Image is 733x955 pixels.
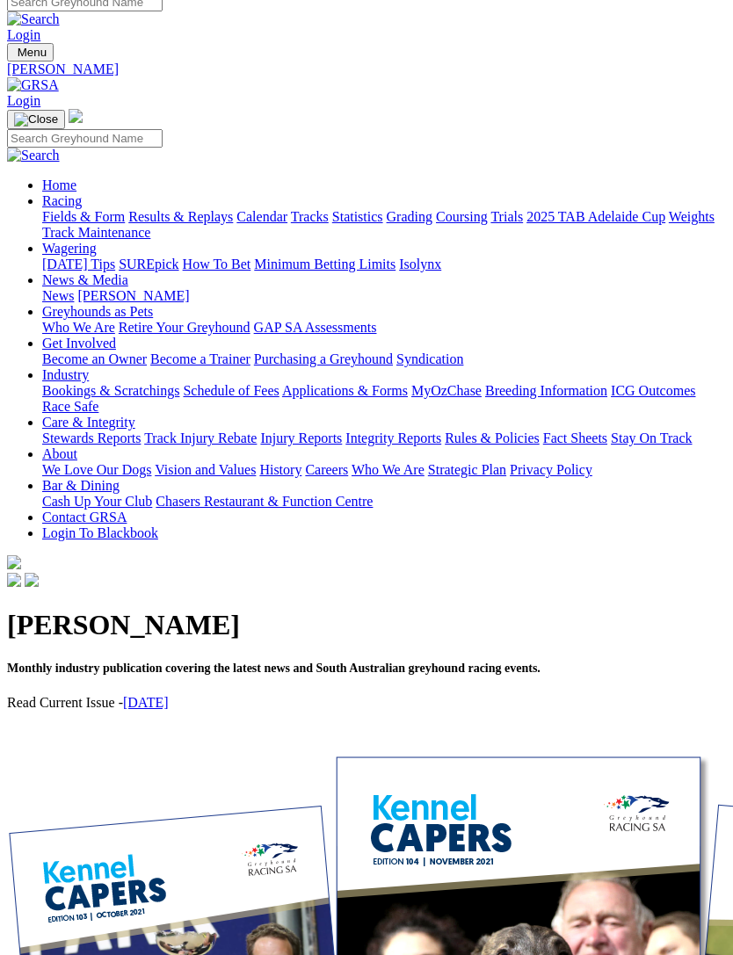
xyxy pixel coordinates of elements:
a: Syndication [396,351,463,366]
button: Toggle navigation [7,110,65,129]
a: Fact Sheets [543,430,607,445]
a: Results & Replays [128,209,233,224]
a: Weights [669,209,715,224]
a: Calendar [236,209,287,224]
h1: [PERSON_NAME] [7,609,726,641]
a: SUREpick [119,257,178,271]
a: 2025 TAB Adelaide Cup [526,209,665,224]
a: About [42,446,77,461]
a: [PERSON_NAME] [7,61,726,77]
a: History [259,462,301,477]
a: ICG Outcomes [611,383,695,398]
a: Track Injury Rebate [144,430,257,445]
a: Login To Blackbook [42,525,158,540]
a: Applications & Forms [282,383,408,398]
img: twitter.svg [25,573,39,587]
a: Fields & Form [42,209,125,224]
a: Get Involved [42,336,116,351]
a: Bar & Dining [42,478,120,493]
a: Grading [387,209,432,224]
div: About [42,462,726,478]
div: Greyhounds as Pets [42,320,726,336]
a: Become a Trainer [150,351,250,366]
a: Breeding Information [485,383,607,398]
a: Trials [490,209,523,224]
a: Race Safe [42,399,98,414]
div: Wagering [42,257,726,272]
a: Contact GRSA [42,510,127,525]
a: Who We Are [352,462,425,477]
a: We Love Our Dogs [42,462,151,477]
span: Menu [18,46,47,59]
a: Who We Are [42,320,115,335]
a: Stay On Track [611,430,692,445]
a: Isolynx [399,257,441,271]
a: Industry [42,367,89,382]
a: GAP SA Assessments [254,320,377,335]
a: Bookings & Scratchings [42,383,179,398]
a: Home [42,177,76,192]
a: Statistics [332,209,383,224]
a: Purchasing a Greyhound [254,351,393,366]
a: Cash Up Your Club [42,494,152,509]
img: Close [14,112,58,127]
a: News & Media [42,272,128,287]
img: Search [7,148,60,163]
button: Toggle navigation [7,43,54,61]
p: Read Current Issue - [7,695,726,711]
a: Chasers Restaurant & Function Centre [156,494,373,509]
img: GRSA [7,77,59,93]
img: facebook.svg [7,573,21,587]
a: Track Maintenance [42,225,150,240]
div: Racing [42,209,726,241]
span: Monthly industry publication covering the latest news and South Australian greyhound racing events. [7,662,541,675]
div: News & Media [42,288,726,304]
div: Care & Integrity [42,430,726,446]
img: logo-grsa-white.png [7,555,21,569]
a: Vision and Values [155,462,256,477]
a: Schedule of Fees [183,383,279,398]
a: Retire Your Greyhound [119,320,250,335]
a: How To Bet [183,257,251,271]
img: Search [7,11,60,27]
a: Strategic Plan [428,462,506,477]
a: Wagering [42,241,97,256]
a: [DATE] Tips [42,257,115,271]
a: Care & Integrity [42,415,135,430]
div: Industry [42,383,726,415]
input: Search [7,129,163,148]
a: [PERSON_NAME] [77,288,189,303]
div: Get Involved [42,351,726,367]
img: logo-grsa-white.png [69,109,83,123]
div: Bar & Dining [42,494,726,510]
a: Become an Owner [42,351,147,366]
a: Injury Reports [260,430,342,445]
a: Privacy Policy [510,462,592,477]
a: [DATE] [123,695,169,710]
a: Stewards Reports [42,430,141,445]
a: Rules & Policies [445,430,540,445]
a: Login [7,93,40,108]
a: Careers [305,462,348,477]
a: News [42,288,74,303]
a: Tracks [291,209,329,224]
a: Integrity Reports [345,430,441,445]
a: Racing [42,193,82,208]
a: Minimum Betting Limits [254,257,396,271]
a: MyOzChase [411,383,482,398]
a: Coursing [436,209,488,224]
a: Login [7,27,40,42]
a: Greyhounds as Pets [42,304,153,319]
